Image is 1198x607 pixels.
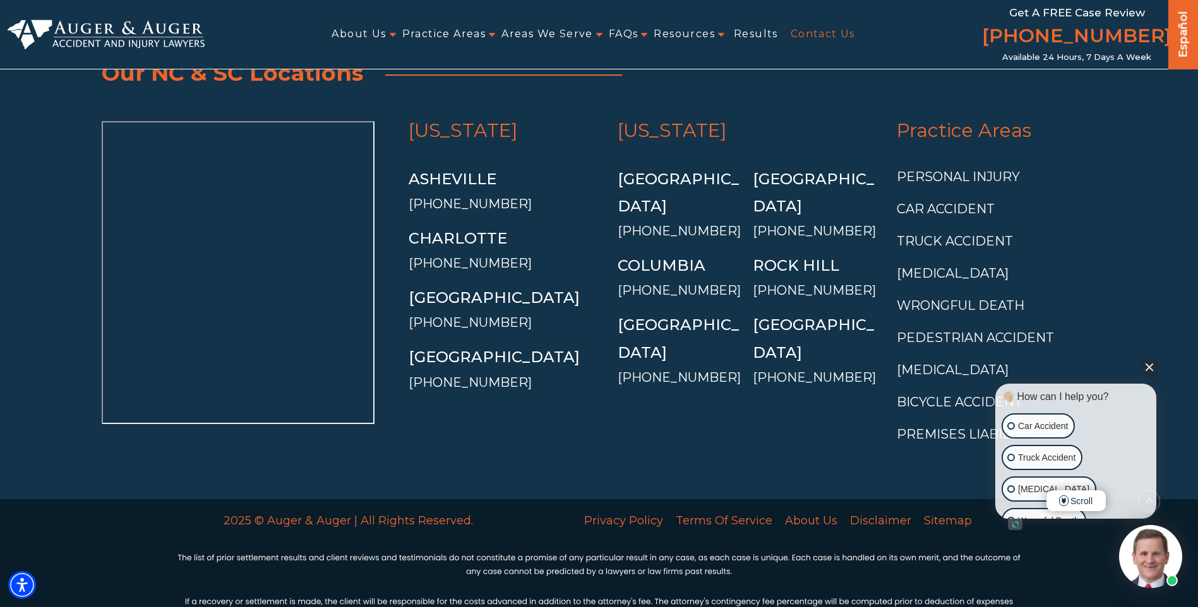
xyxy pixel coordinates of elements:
[918,507,978,534] a: Sitemap
[897,298,1024,313] a: Wrongful Death
[669,507,779,534] a: Terms Of Service
[409,348,580,366] a: [GEOGRAPHIC_DATA]
[844,507,918,534] a: Disclaimer
[897,362,1009,377] a: [MEDICAL_DATA]
[409,170,496,188] a: Asheville
[791,20,855,49] a: Contact Us
[753,283,876,298] a: [PHONE_NUMBER]
[609,20,638,49] a: FAQs
[177,510,520,531] p: 2025 © Auger & Auger | All Rights Reserved.
[779,507,844,534] a: About Us
[618,223,741,239] a: [PHONE_NUMBER]
[897,233,1013,249] a: Truck Accident
[753,170,874,215] a: [GEOGRAPHIC_DATA]
[409,256,532,271] a: [PHONE_NUMBER]
[1008,519,1022,530] a: Open intaker chat
[8,571,36,599] div: Accessibility Menu
[332,20,386,49] a: About Us
[1018,450,1075,466] p: Truck Accident
[618,370,741,385] a: [PHONE_NUMBER]
[1046,490,1106,511] span: Scroll
[897,266,1009,281] a: [MEDICAL_DATA]
[1009,6,1145,19] span: Get a FREE Case Review
[897,330,1054,345] a: Pedestrian Accident
[998,390,1153,404] div: 👋🏼 How can I help you?
[1018,481,1089,497] p: [MEDICAL_DATA]
[753,223,876,239] a: [PHONE_NUMBER]
[618,256,705,274] a: Columbia
[654,20,715,49] a: Resources
[618,283,741,298] a: [PHONE_NUMBER]
[402,20,486,49] a: Practice Areas
[982,22,1171,52] a: [PHONE_NUMBER]
[409,375,532,390] a: [PHONE_NUMBER]
[618,119,727,142] a: [US_STATE]
[897,119,1031,142] a: Practice Areas
[409,119,518,142] a: [US_STATE]
[1002,52,1151,62] span: Available 24 Hours, 7 Days a Week
[734,20,778,49] a: Results
[409,229,507,247] a: Charlotte
[753,370,876,385] a: [PHONE_NUMBER]
[897,394,1022,410] a: Bicycle Accident
[409,288,580,307] a: [GEOGRAPHIC_DATA]
[8,20,205,50] img: Auger & Auger Accident and Injury Lawyers Logo
[897,427,1030,442] a: Premises Liability
[897,201,995,216] a: Car Accident
[409,315,532,330] a: [PHONE_NUMBER]
[753,256,839,274] a: Rock Hill
[1141,358,1158,375] button: Close Intaker Chat Widget
[409,196,532,211] a: [PHONE_NUMBER]
[1018,513,1079,529] p: Wrongful Death
[753,315,874,361] a: [GEOGRAPHIC_DATA]
[1119,525,1182,588] img: Intaker widget Avatar
[1018,418,1068,434] p: Car Accident
[897,169,1020,184] a: Personal Injury
[501,20,593,49] a: Areas We Serve
[618,315,739,361] a: [GEOGRAPHIC_DATA]
[578,507,669,534] a: Privacy Policy
[618,170,739,215] a: [GEOGRAPHIC_DATA]
[102,59,363,86] span: Our NC & SC Locations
